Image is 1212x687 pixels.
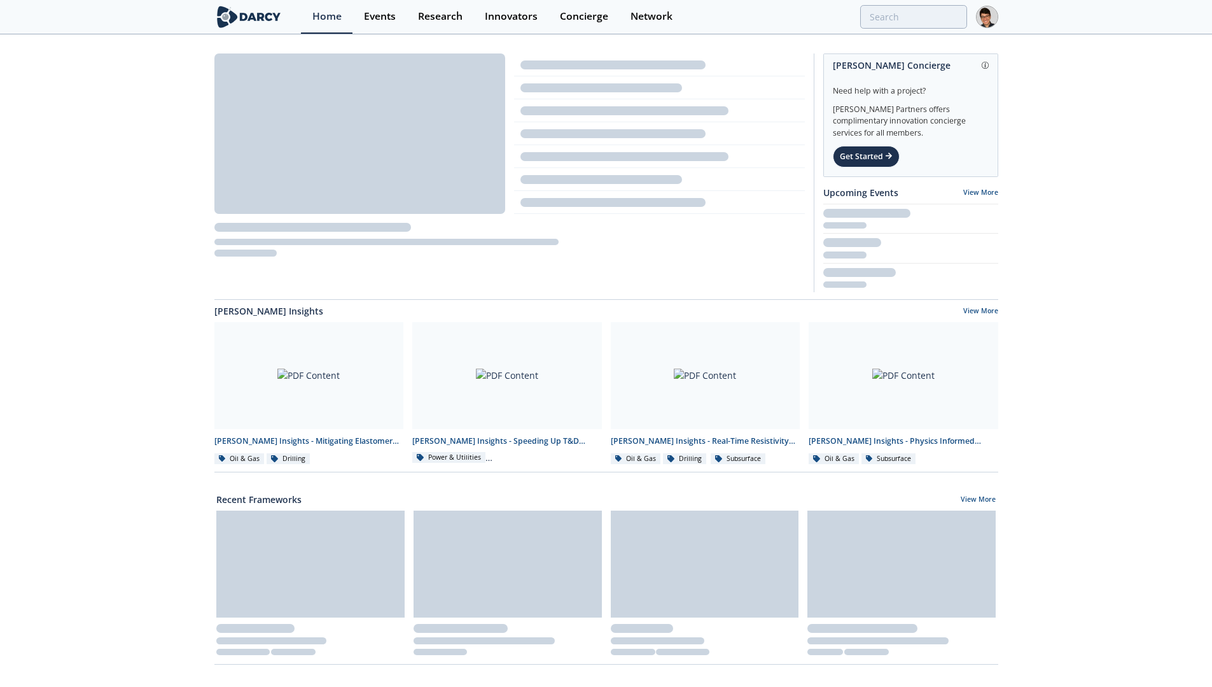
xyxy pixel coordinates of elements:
[408,322,606,465] a: PDF Content [PERSON_NAME] Insights - Speeding Up T&D Interconnection Queues with Enhanced Softwar...
[364,11,396,22] div: Events
[833,97,989,139] div: [PERSON_NAME] Partners offers complimentary innovation concierge services for all members.
[312,11,342,22] div: Home
[412,436,602,447] div: [PERSON_NAME] Insights - Speeding Up T&D Interconnection Queues with Enhanced Software Solutions
[963,188,998,197] a: View More
[711,453,765,465] div: Subsurface
[833,76,989,97] div: Need help with a project?
[560,11,608,22] div: Concierge
[418,11,463,22] div: Research
[833,54,989,76] div: [PERSON_NAME] Concierge
[804,322,1003,465] a: PDF Content [PERSON_NAME] Insights - Physics Informed Neural Networks to Accelerate Subsurface Sc...
[809,436,998,447] div: [PERSON_NAME] Insights - Physics Informed Neural Networks to Accelerate Subsurface Scenario Analysis
[982,62,989,69] img: information.svg
[267,453,310,465] div: Drilling
[961,495,996,506] a: View More
[214,304,323,318] a: [PERSON_NAME] Insights
[630,11,672,22] div: Network
[860,5,967,29] input: Advanced Search
[216,493,302,506] a: Recent Frameworks
[606,322,805,465] a: PDF Content [PERSON_NAME] Insights - Real-Time Resistivity Tools for Thermal Maturity Assessment ...
[214,6,284,28] img: logo-wide.svg
[833,146,900,167] div: Get Started
[963,306,998,318] a: View More
[214,436,404,447] div: [PERSON_NAME] Insights - Mitigating Elastomer Swelling Issue in Downhole Drilling Mud Motors
[861,453,916,465] div: Subsurface
[976,6,998,28] img: Profile
[412,452,485,464] div: Power & Utilities
[611,453,661,465] div: Oil & Gas
[210,322,408,465] a: PDF Content [PERSON_NAME] Insights - Mitigating Elastomer Swelling Issue in Downhole Drilling Mud...
[214,453,265,465] div: Oil & Gas
[485,11,538,22] div: Innovators
[809,453,859,465] div: Oil & Gas
[823,186,898,199] a: Upcoming Events
[611,436,800,447] div: [PERSON_NAME] Insights - Real-Time Resistivity Tools for Thermal Maturity Assessment in Unconvent...
[663,453,706,465] div: Drilling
